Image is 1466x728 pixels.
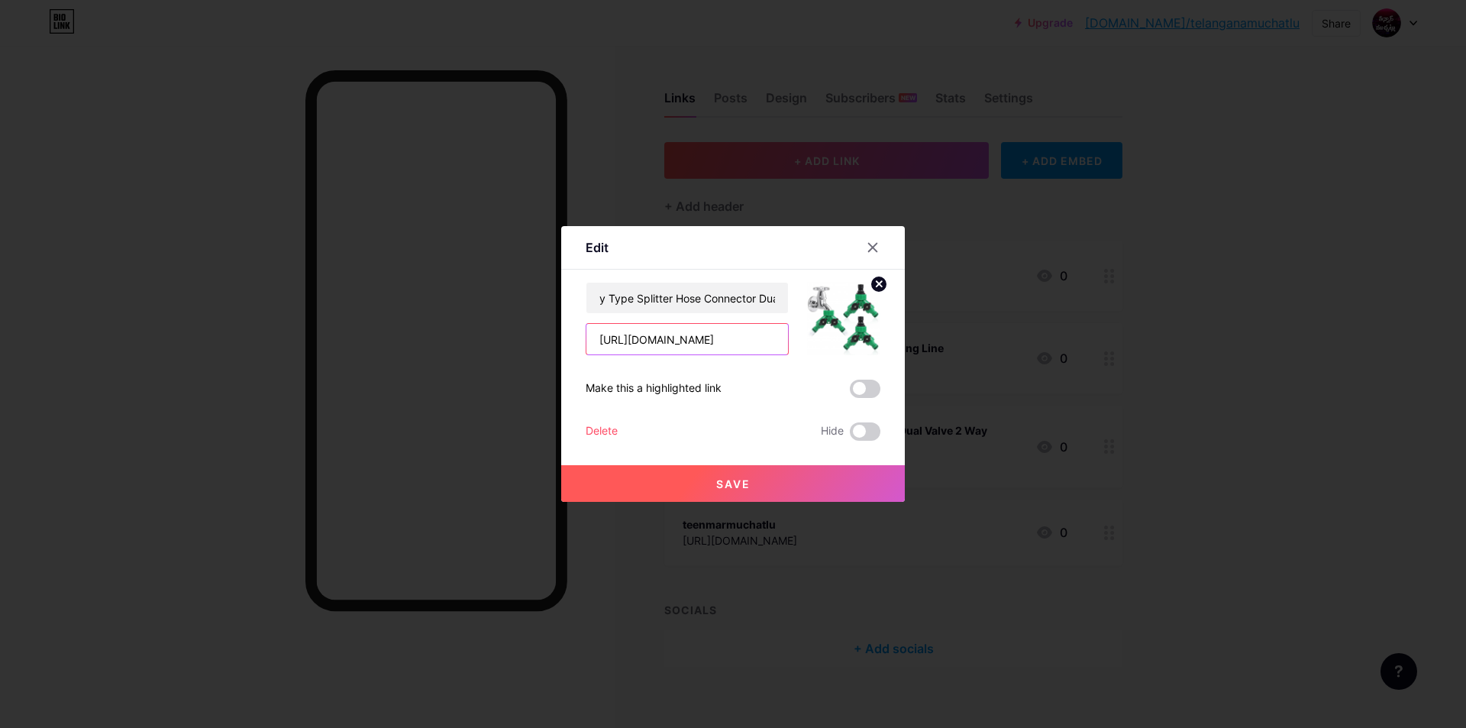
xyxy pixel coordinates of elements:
input: Title [586,283,788,313]
span: Hide [821,422,844,441]
div: Delete [586,422,618,441]
img: link_thumbnail [807,282,880,355]
span: Save [716,477,751,490]
div: Make this a highlighted link [586,380,722,398]
div: Edit [586,238,609,257]
input: URL [586,324,788,354]
button: Save [561,465,905,502]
